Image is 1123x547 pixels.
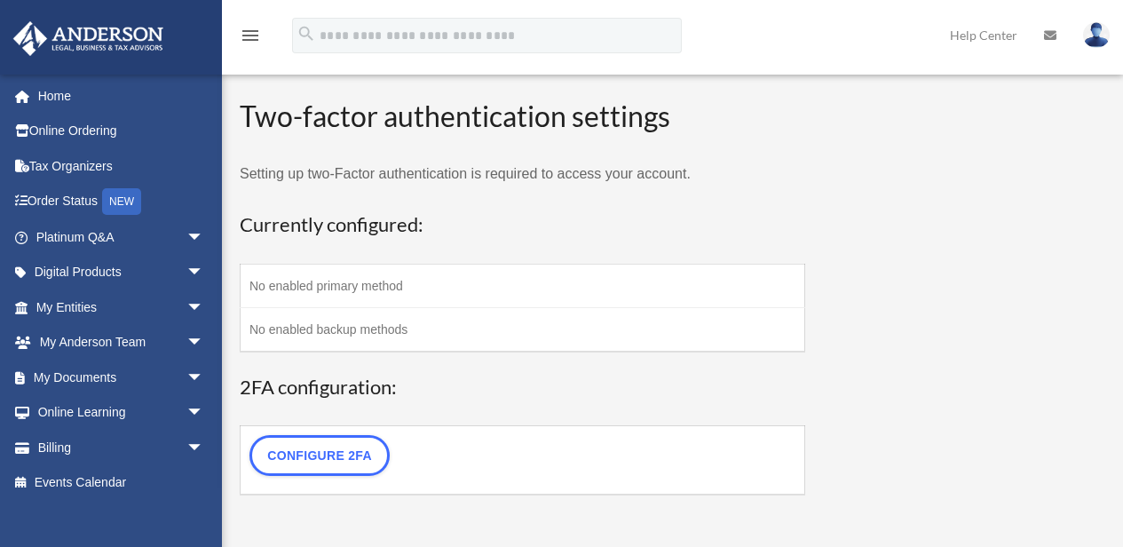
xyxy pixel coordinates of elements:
[186,360,222,396] span: arrow_drop_down
[241,307,805,352] td: No enabled backup methods
[240,25,261,46] i: menu
[12,465,231,501] a: Events Calendar
[12,360,231,395] a: My Documentsarrow_drop_down
[297,24,316,44] i: search
[249,435,390,476] a: Configure 2FA
[12,289,231,325] a: My Entitiesarrow_drop_down
[241,264,805,307] td: No enabled primary method
[186,325,222,361] span: arrow_drop_down
[186,289,222,326] span: arrow_drop_down
[186,430,222,466] span: arrow_drop_down
[12,148,231,184] a: Tax Organizers
[12,395,231,431] a: Online Learningarrow_drop_down
[240,162,805,186] p: Setting up two-Factor authentication is required to access your account.
[240,31,261,46] a: menu
[186,219,222,256] span: arrow_drop_down
[12,114,231,149] a: Online Ordering
[12,325,231,361] a: My Anderson Teamarrow_drop_down
[12,255,231,290] a: Digital Productsarrow_drop_down
[240,211,805,239] h3: Currently configured:
[1083,22,1110,48] img: User Pic
[12,78,231,114] a: Home
[240,374,805,401] h3: 2FA configuration:
[12,184,231,220] a: Order StatusNEW
[102,188,141,215] div: NEW
[12,430,231,465] a: Billingarrow_drop_down
[186,395,222,432] span: arrow_drop_down
[8,21,169,56] img: Anderson Advisors Platinum Portal
[240,97,805,137] h2: Two-factor authentication settings
[186,255,222,291] span: arrow_drop_down
[12,219,231,255] a: Platinum Q&Aarrow_drop_down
